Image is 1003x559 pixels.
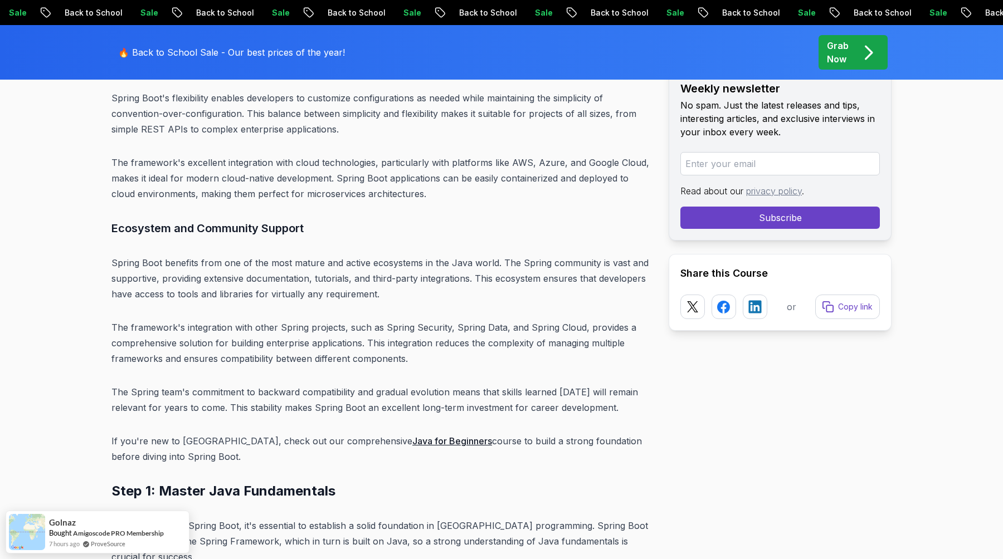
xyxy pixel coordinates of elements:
[395,7,430,18] p: Sale
[827,39,849,66] p: Grab Now
[680,152,880,175] input: Enter your email
[412,435,492,447] a: Java for Beginners
[526,7,562,18] p: Sale
[111,482,651,500] h2: Step 1: Master Java Fundamentals
[49,528,72,537] span: Bought
[111,433,651,464] p: If you're new to [GEOGRAPHIC_DATA], check out our comprehensive course to build a strong foundati...
[56,7,132,18] p: Back to School
[111,255,651,302] p: Spring Boot benefits from one of the most mature and active ecosystems in the Java world. The Spr...
[73,529,164,537] a: Amigoscode PRO Membership
[582,7,658,18] p: Back to School
[680,266,880,281] h2: Share this Course
[319,7,395,18] p: Back to School
[845,7,921,18] p: Back to School
[815,295,880,319] button: Copy link
[789,7,825,18] p: Sale
[838,301,873,312] p: Copy link
[49,539,80,548] span: 7 hours ago
[746,185,802,197] a: privacy policy
[91,539,125,548] a: ProveSource
[118,46,345,59] p: 🔥 Back to School Sale - Our best prices of the year!
[680,207,880,229] button: Subscribe
[111,219,651,237] h3: Ecosystem and Community Support
[111,90,651,137] p: Spring Boot's flexibility enables developers to customize configurations as needed while maintain...
[111,155,651,202] p: The framework's excellent integration with cloud technologies, particularly with platforms like A...
[658,7,693,18] p: Sale
[680,184,880,198] p: Read about our .
[713,7,789,18] p: Back to School
[132,7,167,18] p: Sale
[787,300,796,313] p: or
[450,7,526,18] p: Back to School
[49,518,76,527] span: golnaz
[263,7,299,18] p: Sale
[111,384,651,415] p: The Spring team's commitment to backward compatibility and gradual evolution means that skills le...
[921,7,956,18] p: Sale
[680,99,880,139] p: No spam. Just the latest releases and tips, interesting articles, and exclusive interviews in you...
[9,514,45,550] img: provesource social proof notification image
[187,7,263,18] p: Back to School
[111,320,651,366] p: The framework's integration with other Spring projects, such as Spring Security, Spring Data, and...
[680,81,880,96] h2: Weekly newsletter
